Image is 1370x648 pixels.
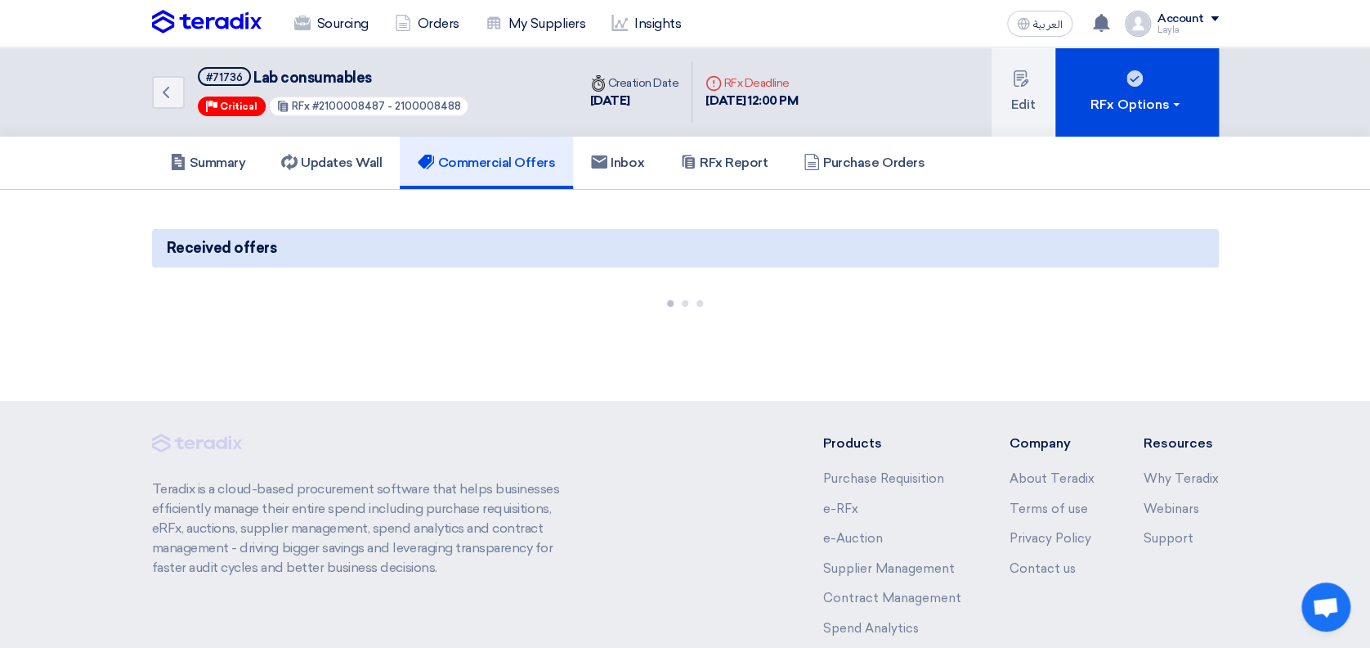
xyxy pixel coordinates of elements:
[804,155,925,171] h5: Purchase Orders
[1090,95,1183,115] div: RFx Options
[1157,12,1204,26] div: Account
[400,137,573,189] a: Commercial Offers
[418,155,555,171] h5: Commercial Offers
[598,6,694,42] a: Insights
[1144,502,1199,516] a: Webinars
[253,69,372,87] span: Lab consumables
[170,155,246,171] h5: Summary
[152,10,262,34] img: Teradix logo
[590,92,679,110] div: [DATE]
[472,6,598,42] a: My Suppliers
[198,67,470,88] h5: Lab consumables
[591,155,644,171] h5: Inbox
[1125,11,1151,37] img: profile_test.png
[281,6,382,42] a: Sourcing
[281,155,382,171] h5: Updates Wall
[152,479,579,578] p: Teradix is a cloud-based procurement software that helps businesses efficiently manage their enti...
[590,74,679,92] div: Creation Date
[382,6,472,42] a: Orders
[1144,434,1219,453] li: Resources
[1055,47,1219,137] button: RFx Options
[822,531,882,546] a: e-Auction
[662,137,786,189] a: RFx Report
[822,502,857,516] a: e-RFx
[822,434,960,453] li: Products
[822,471,943,486] a: Purchase Requisition
[1010,471,1095,486] a: About Teradix
[786,137,942,189] a: Purchase Orders
[1010,531,1091,546] a: Privacy Policy
[1144,531,1193,546] a: Support
[680,155,768,171] h5: RFx Report
[220,101,257,112] span: Critical
[1301,583,1350,632] div: Open chat
[152,137,264,189] a: Summary
[167,237,277,259] span: Received offers
[573,137,662,189] a: Inbox
[822,621,918,636] a: Spend Analytics
[1033,19,1063,30] span: العربية
[1010,502,1088,516] a: Terms of use
[206,72,243,83] div: #71736
[822,561,954,576] a: Supplier Management
[705,92,798,110] div: [DATE] 12:00 PM
[1007,11,1072,37] button: العربية
[263,137,400,189] a: Updates Wall
[1010,434,1095,453] li: Company
[312,100,461,112] span: #2100008487 - 2100008488
[292,100,310,112] span: RFx
[1157,25,1219,34] div: Layla
[705,74,798,92] div: RFx Deadline
[1144,471,1219,486] a: Why Teradix
[992,47,1055,137] button: Edit
[822,591,960,605] a: Contract Management
[1010,561,1076,576] a: Contact us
